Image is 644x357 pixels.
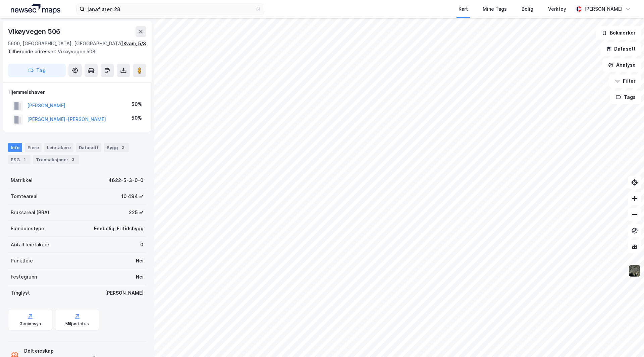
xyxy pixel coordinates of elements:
[600,42,641,56] button: Datasett
[628,264,641,277] img: 9k=
[584,5,623,13] div: [PERSON_NAME]
[8,40,123,48] div: 5600, [GEOGRAPHIC_DATA], [GEOGRAPHIC_DATA]
[8,143,22,152] div: Info
[131,100,142,108] div: 50%
[11,289,30,297] div: Tinglyst
[8,48,141,56] div: Vikøyvegen 508
[105,289,144,297] div: [PERSON_NAME]
[11,257,33,265] div: Punktleie
[11,4,60,14] img: logo.a4113a55bc3d86da70a041830d287a7e.svg
[610,325,644,357] iframe: Chat Widget
[33,155,79,164] div: Transaksjoner
[108,176,144,184] div: 4622-5-3-0-0
[8,26,62,37] div: Vikøyvegen 506
[8,49,58,54] span: Tilhørende adresser:
[596,26,641,40] button: Bokmerker
[136,257,144,265] div: Nei
[140,241,144,249] div: 0
[104,143,129,152] div: Bygg
[65,321,89,326] div: Miljøstatus
[70,156,76,163] div: 3
[11,192,38,200] div: Tomteareal
[21,156,28,163] div: 1
[19,321,41,326] div: Geoinnsyn
[94,225,144,233] div: Enebolig, Fritidsbygg
[11,241,49,249] div: Antall leietakere
[8,155,31,164] div: ESG
[11,176,33,184] div: Matrikkel
[76,143,101,152] div: Datasett
[11,273,37,281] div: Festegrunn
[136,273,144,281] div: Nei
[121,192,144,200] div: 10 494 ㎡
[119,144,126,151] div: 2
[602,58,641,72] button: Analyse
[8,64,66,77] button: Tag
[8,88,146,96] div: Hjemmelshaver
[123,40,146,48] div: Kvam, 5/3
[609,74,641,88] button: Filter
[25,143,42,152] div: Eiere
[85,4,256,14] input: Søk på adresse, matrikkel, gårdeiere, leietakere eller personer
[131,114,142,122] div: 50%
[548,5,566,13] div: Verktøy
[11,209,49,217] div: Bruksareal (BRA)
[610,91,641,104] button: Tags
[44,143,73,152] div: Leietakere
[129,209,144,217] div: 225 ㎡
[483,5,507,13] div: Mine Tags
[11,225,44,233] div: Eiendomstype
[24,347,112,355] div: Delt eieskap
[459,5,468,13] div: Kart
[610,325,644,357] div: Kontrollprogram for chat
[522,5,533,13] div: Bolig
